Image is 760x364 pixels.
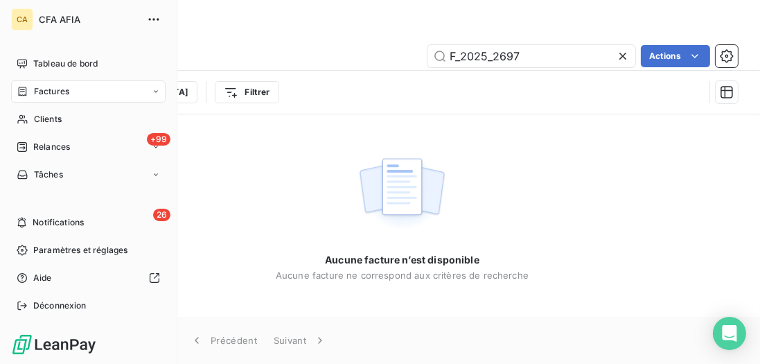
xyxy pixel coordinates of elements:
span: Factures [34,85,69,98]
span: Tableau de bord [33,58,98,70]
a: Clients [11,108,166,130]
input: Rechercher [427,45,635,67]
a: Tableau de bord [11,53,166,75]
span: Tâches [34,168,63,181]
a: Tâches [11,164,166,186]
a: Factures [11,80,166,103]
span: Aide [33,272,52,284]
span: Notifications [33,216,84,229]
span: Aucune facture n’est disponible [325,253,479,267]
a: +99Relances [11,136,166,158]
div: Open Intercom Messenger [713,317,746,350]
img: Logo LeanPay [11,333,97,356]
span: Paramètres et réglages [33,244,127,257]
img: empty state [357,150,446,236]
button: Précédent [182,326,265,355]
span: CFA AFIA [39,14,139,25]
button: Filtrer [215,81,279,103]
button: Actions [641,45,710,67]
button: Suivant [265,326,335,355]
div: CA [11,8,33,31]
span: Clients [34,113,62,125]
a: Paramètres et réglages [11,239,166,261]
span: +99 [147,133,170,146]
span: 26 [153,209,170,221]
span: Déconnexion [33,300,87,312]
span: Aucune facture ne correspond aux critères de recherche [276,270,529,281]
a: Aide [11,267,166,289]
span: Relances [33,141,70,153]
